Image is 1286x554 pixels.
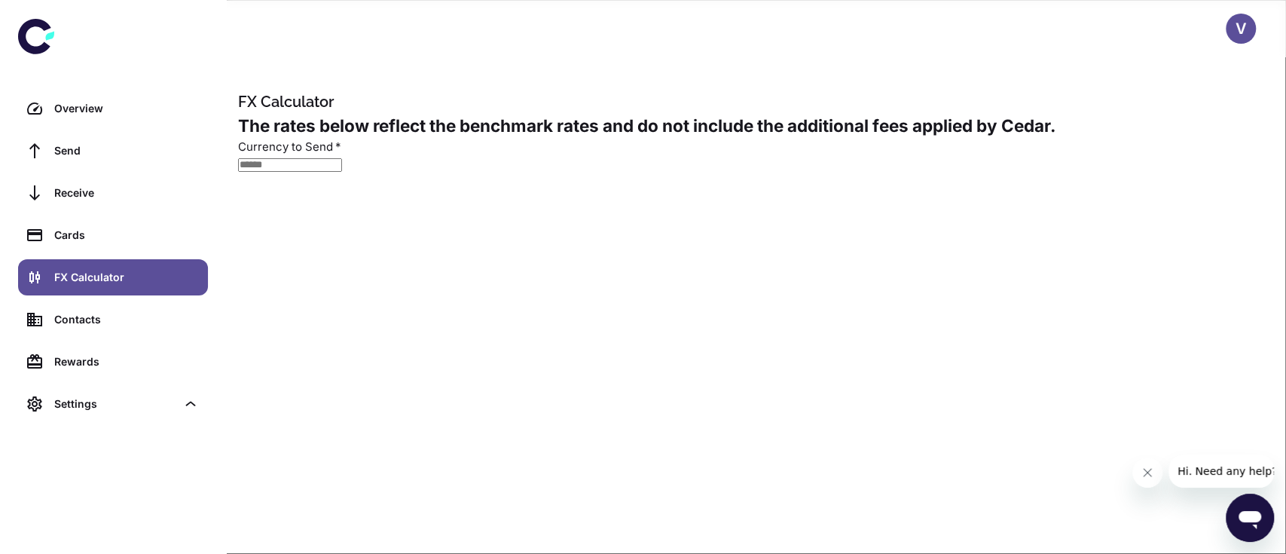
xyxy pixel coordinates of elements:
span: Hi. Need any help? [9,11,108,23]
a: Rewards [18,344,208,380]
div: Settings [54,396,176,412]
div: FX Calculator [54,269,199,286]
h2: The rates below reflect the benchmark rates and do not include the additional fees applied by Cedar. [238,113,1274,139]
a: Receive [18,175,208,211]
div: Contacts [54,311,199,328]
div: Cards [54,227,199,243]
div: Send [54,142,199,159]
iframe: Button to launch messaging window [1226,494,1274,542]
label: Currency to Send [238,139,341,154]
a: FX Calculator [18,259,208,295]
a: Send [18,133,208,169]
iframe: Close message [1132,458,1162,488]
div: Overview [54,100,199,117]
div: Receive [54,185,199,201]
h1: FX Calculator [238,90,1274,113]
button: V [1226,14,1256,44]
a: Overview [18,90,208,127]
iframe: Message from company [1168,455,1274,488]
a: Contacts [18,301,208,338]
a: Cards [18,217,208,253]
div: Rewards [54,354,199,370]
div: Settings [18,386,208,422]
